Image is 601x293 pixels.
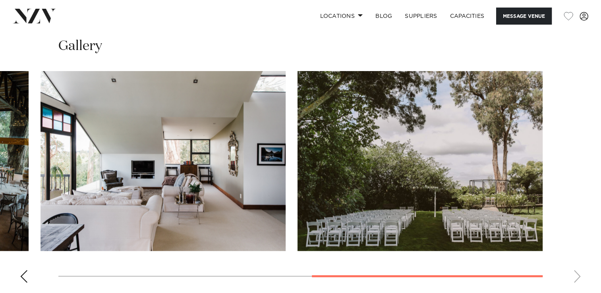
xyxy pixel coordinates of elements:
a: Capacities [444,8,491,25]
button: Message Venue [496,8,552,25]
swiper-slide: 4 / 4 [298,71,543,251]
a: SUPPLIERS [398,8,443,25]
swiper-slide: 3 / 4 [41,71,286,251]
a: Locations [313,8,369,25]
a: BLOG [369,8,398,25]
img: nzv-logo.png [13,9,56,23]
h2: Gallery [58,37,102,55]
